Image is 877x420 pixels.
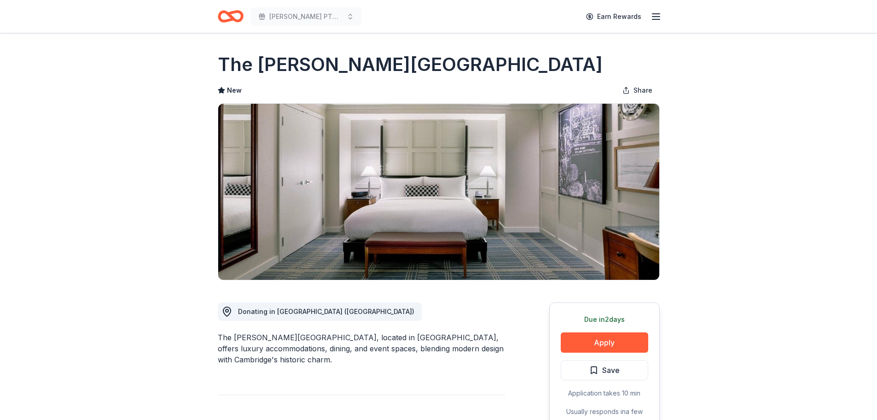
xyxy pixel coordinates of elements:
h1: The [PERSON_NAME][GEOGRAPHIC_DATA] [218,52,603,77]
a: Earn Rewards [581,8,647,25]
button: Share [615,81,660,100]
button: [PERSON_NAME] PTO Tricky TRay [251,7,361,26]
div: Application takes 10 min [561,388,648,399]
span: Share [633,85,652,96]
span: New [227,85,242,96]
div: The [PERSON_NAME][GEOGRAPHIC_DATA], located in [GEOGRAPHIC_DATA], offers luxury accommodations, d... [218,332,505,365]
span: Donating in [GEOGRAPHIC_DATA] ([GEOGRAPHIC_DATA]) [238,308,414,315]
span: [PERSON_NAME] PTO Tricky TRay [269,11,343,22]
img: Image for The Charles Hotel [218,104,659,280]
button: Apply [561,332,648,353]
span: Save [602,364,620,376]
button: Save [561,360,648,380]
a: Home [218,6,244,27]
div: Due in 2 days [561,314,648,325]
